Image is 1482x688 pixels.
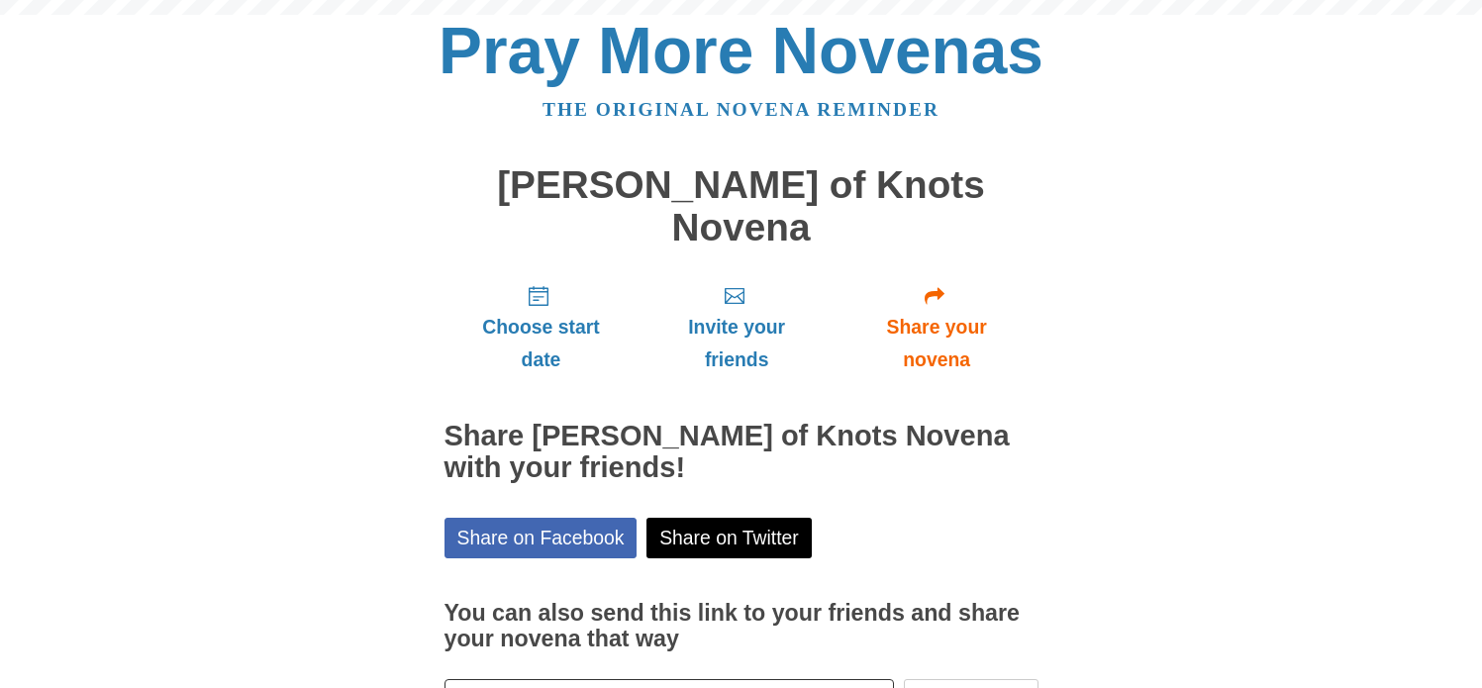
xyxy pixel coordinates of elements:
[445,601,1038,651] h3: You can also send this link to your friends and share your novena that way
[855,311,1019,376] span: Share your novena
[445,518,638,558] a: Share on Facebook
[445,421,1038,484] h2: Share [PERSON_NAME] of Knots Novena with your friends!
[439,14,1043,87] a: Pray More Novenas
[836,268,1038,386] a: Share your novena
[445,268,639,386] a: Choose start date
[657,311,815,376] span: Invite your friends
[638,268,835,386] a: Invite your friends
[445,164,1038,248] h1: [PERSON_NAME] of Knots Novena
[543,99,939,120] a: The original novena reminder
[464,311,619,376] span: Choose start date
[646,518,812,558] a: Share on Twitter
